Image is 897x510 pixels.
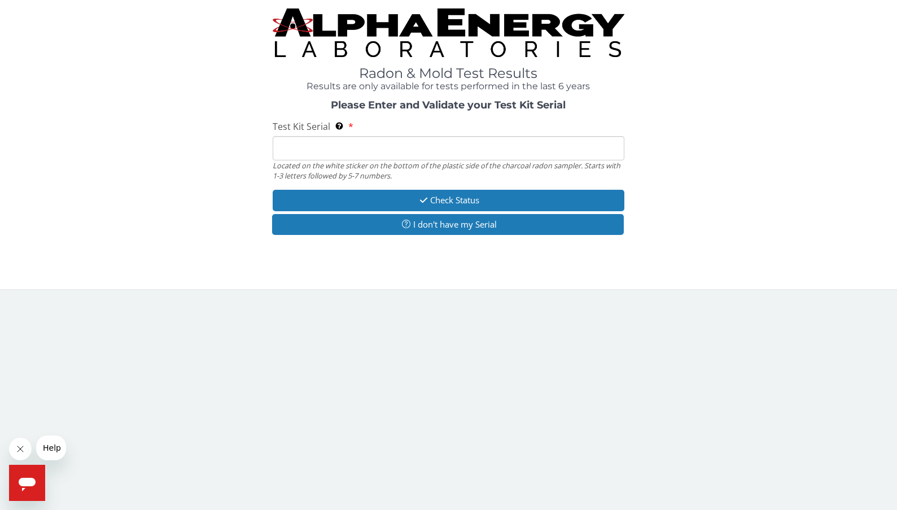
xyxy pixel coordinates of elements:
iframe: Button to launch messaging window [9,465,45,501]
h1: Radon & Mold Test Results [273,66,625,81]
h4: Results are only available for tests performed in the last 6 years [273,81,625,91]
img: TightCrop.jpg [273,8,625,57]
button: I don't have my Serial [272,214,624,235]
span: Test Kit Serial [273,120,330,133]
iframe: Message from company [36,435,66,460]
iframe: Close message [9,438,32,460]
strong: Please Enter and Validate your Test Kit Serial [331,99,566,111]
button: Check Status [273,190,625,211]
div: Located on the white sticker on the bottom of the plastic side of the charcoal radon sampler. Sta... [273,160,625,181]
